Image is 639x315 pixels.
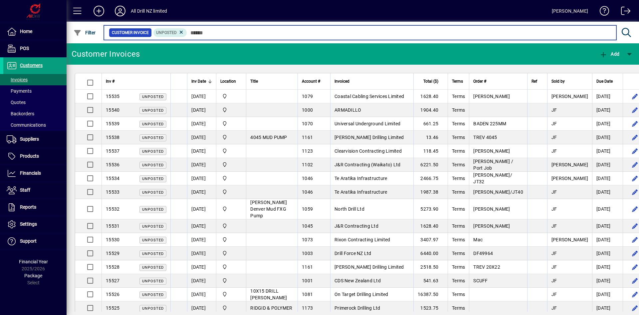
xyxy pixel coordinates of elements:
span: JF [551,223,557,229]
span: [PERSON_NAME] Drilling Limited [334,264,404,270]
span: Unposted [142,238,164,242]
span: Terms [452,94,465,99]
td: [DATE] [187,103,216,117]
span: Quotes [7,100,26,105]
span: Te Aratika Infrastructure [334,176,387,181]
span: Terms [452,264,465,270]
span: JF [551,148,557,154]
span: All Drill NZ Limited [220,120,242,127]
span: JF [551,251,557,256]
span: Payments [7,88,32,94]
td: [DATE] [187,247,216,260]
span: All Drill NZ Limited [220,106,242,114]
span: 15539 [106,121,119,126]
div: Title [250,78,294,85]
td: [DATE] [592,274,623,288]
td: 2466.75 [413,172,448,185]
a: Invoices [3,74,67,85]
span: Unposted [142,108,164,113]
span: JF [551,206,557,212]
span: Invoiced [334,78,349,85]
a: Financials [3,165,67,182]
span: Unposted [142,252,164,256]
span: Location [220,78,236,85]
button: Add [598,48,621,60]
td: [DATE] [187,260,216,274]
span: Mac [473,237,483,242]
span: Terms [452,107,465,113]
span: Order # [473,78,486,85]
button: Filter [72,27,98,39]
a: Communications [3,119,67,131]
td: [DATE] [592,260,623,274]
span: 15540 [106,107,119,113]
span: 15525 [106,305,119,311]
a: Quotes [3,97,67,108]
span: Terms [452,162,465,167]
span: North Drill Ltd [334,206,364,212]
span: BADEN 225MM [473,121,506,126]
span: [PERSON_NAME] [551,162,588,167]
span: 1046 [302,176,313,181]
span: JF [551,107,557,113]
td: [DATE] [187,131,216,144]
a: Reports [3,199,67,216]
span: Drill Force NZ Ltd [334,251,371,256]
span: Terms [452,223,465,229]
span: [PERSON_NAME] [473,206,510,212]
span: All Drill NZ Limited [220,93,242,100]
span: Clearvision Contracting Limited [334,148,402,154]
span: Add [599,51,619,57]
a: Logout [616,1,631,23]
span: Ref [532,78,537,85]
div: Inv # [106,78,166,85]
span: 1059 [302,206,313,212]
span: 1161 [302,135,313,140]
td: [DATE] [592,247,623,260]
td: [DATE] [592,103,623,117]
span: JF [551,292,557,297]
span: 15529 [106,251,119,256]
a: Suppliers [3,131,67,148]
td: 661.25 [413,117,448,131]
span: Financials [20,170,41,176]
span: All Drill NZ Limited [220,161,242,168]
span: [PERSON_NAME] [473,223,510,229]
span: Communications [7,122,46,128]
span: Unposted [142,177,164,181]
span: POS [20,46,29,51]
span: All Drill NZ Limited [220,205,242,213]
span: Unposted [142,224,164,229]
span: JF [551,278,557,283]
span: 15537 [106,148,119,154]
td: 541.63 [413,274,448,288]
span: Terms [452,189,465,195]
span: Due Date [596,78,613,85]
span: [PERSON_NAME]/JT40 [473,189,523,195]
span: All Drill NZ Limited [220,134,242,141]
td: [DATE] [592,144,623,158]
span: J&R Contracting (Waikato) Ltd [334,162,400,167]
td: 16387.50 [413,288,448,301]
span: TREV 20X22 [473,264,500,270]
span: Staff [20,187,30,193]
span: 1161 [302,264,313,270]
span: Unposted [142,265,164,270]
span: 15530 [106,237,119,242]
td: 3407.97 [413,233,448,247]
td: [DATE] [592,199,623,219]
td: 118.45 [413,144,448,158]
a: Products [3,148,67,165]
td: [DATE] [592,172,623,185]
span: Rixon Contracting Limited [334,237,390,242]
span: 1173 [302,305,313,311]
span: Title [250,78,258,85]
span: 15527 [106,278,119,283]
span: Unposted [142,122,164,126]
td: [DATE] [187,172,216,185]
span: 10X15 DRILL [PERSON_NAME] [250,288,287,300]
span: All Drill NZ Limited [220,222,242,230]
span: Filter [74,30,96,35]
span: Terms [452,292,465,297]
div: Total ($) [418,78,444,85]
